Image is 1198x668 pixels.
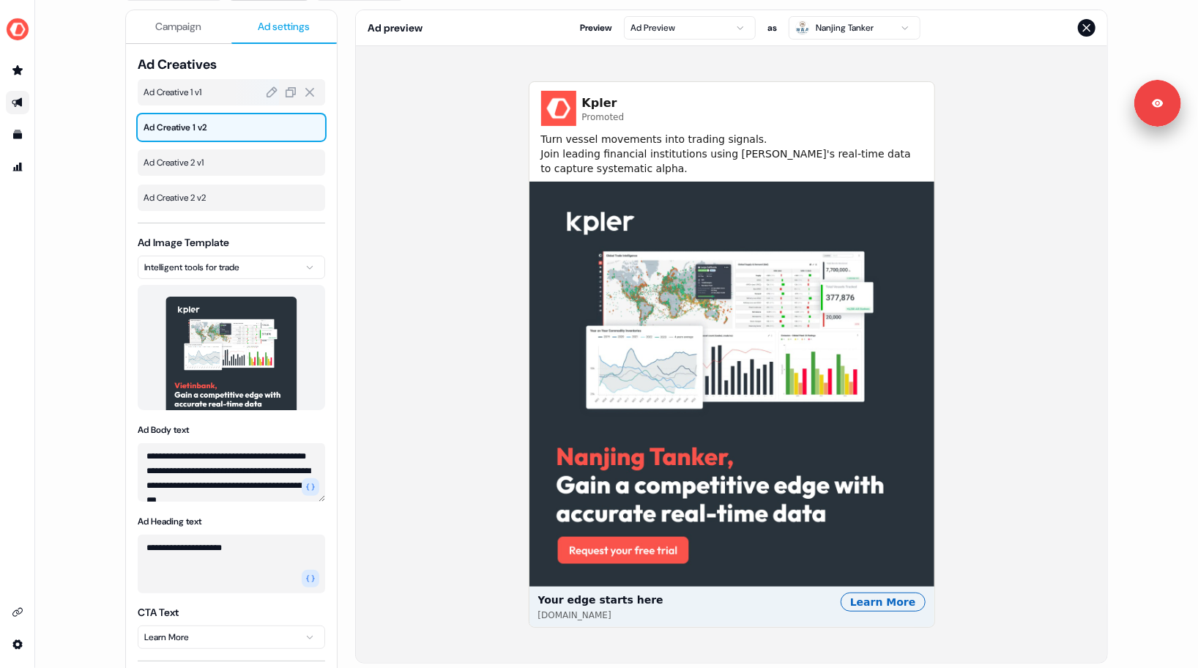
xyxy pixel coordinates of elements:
span: Ad settings [258,19,310,34]
label: Ad Body text [138,424,189,436]
label: CTA Text [138,606,179,619]
span: [DOMAIN_NAME] [538,610,611,621]
label: Ad Heading text [138,516,201,527]
span: as [767,21,777,35]
button: Close preview [1078,19,1095,37]
a: Go to integrations [6,633,29,656]
a: Go to templates [6,123,29,146]
span: Ad Creative 2 v2 [144,190,319,205]
span: Ad preview [368,21,423,35]
span: Ad Creative 1 v1 [144,85,319,100]
span: Turn vessel movements into trading signals. Join leading financial institutions using [PERSON_NAM... [541,132,923,176]
a: Go to outbound experience [6,91,29,114]
span: Preview [580,21,612,35]
span: Promoted [582,112,625,123]
span: Ad Creative 2 v1 [144,155,319,170]
span: Kpler [582,94,625,112]
a: Go to prospects [6,59,29,82]
a: Go to attribution [6,155,29,179]
span: Ad Creative 1 v2 [144,120,319,135]
span: Ad Creatives [138,56,325,73]
button: Your edge starts here[DOMAIN_NAME]Learn More [529,182,934,627]
div: Learn More [841,593,926,612]
span: Your edge starts here [538,593,663,607]
label: Ad Image Template [138,236,229,249]
span: Campaign [156,19,202,34]
a: Go to integrations [6,601,29,624]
